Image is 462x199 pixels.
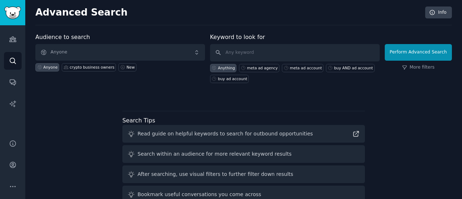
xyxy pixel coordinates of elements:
button: Anyone [35,44,205,61]
div: Bookmark useful conversations you come across [138,191,261,198]
div: Search within an audience for more relevant keyword results [138,150,292,158]
label: Search Tips [122,117,155,124]
div: New [126,65,135,70]
img: GummySearch logo [4,7,21,19]
div: crypto business owners [70,65,114,70]
div: buy AND ad account [334,65,373,70]
div: Anyone [43,65,58,70]
button: Perform Advanced Search [385,44,452,61]
div: After searching, use visual filters to further filter down results [138,170,293,178]
a: Info [425,7,452,19]
div: meta ad agency [247,65,278,70]
div: meta ad account [290,65,322,70]
label: Audience to search [35,34,90,40]
h2: Advanced Search [35,7,421,18]
a: New [118,63,136,72]
div: Read guide on helpful keywords to search for outbound opportunities [138,130,313,138]
label: Keyword to look for [210,34,265,40]
input: Any keyword [210,44,380,61]
div: Anything [218,65,235,70]
a: More filters [402,64,435,71]
div: buy ad account [218,76,247,81]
